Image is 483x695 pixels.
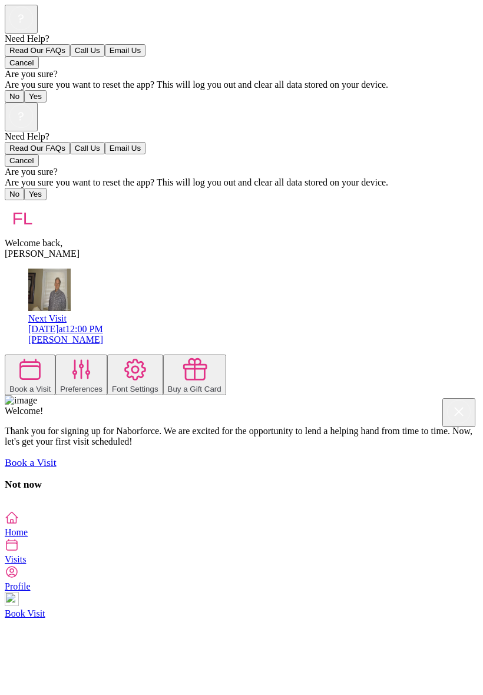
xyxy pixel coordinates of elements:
[5,44,70,57] button: Read Our FAQs
[5,131,478,142] div: Need Help?
[28,324,478,335] div: [DATE] at 12:00 PM
[5,426,478,447] p: Thank you for signing up for Naborforce. We are excited for the opportunity to lend a helping han...
[163,355,226,395] button: Buy a Gift Card
[5,249,478,259] div: [PERSON_NAME]
[5,177,478,188] div: Are you sure you want to reset the app? This will log you out and clear all data stored on your d...
[112,385,158,393] div: Font Settings
[5,395,37,406] img: image
[5,90,24,102] button: No
[24,188,47,200] button: Yes
[5,188,24,200] button: No
[5,57,39,69] button: Cancel
[60,385,102,393] div: Preferences
[5,608,45,618] span: Book Visit
[107,355,163,395] button: Font Settings
[5,511,478,537] a: Home
[9,385,51,393] div: Book a Visit
[5,581,31,591] span: Profile
[24,90,47,102] button: Yes
[5,80,478,90] div: Are you sure you want to reset the app? This will log you out and clear all data stored on your d...
[28,303,478,345] a: avatarNext Visit[DATE]at12:00 PM[PERSON_NAME]
[5,527,28,537] span: Home
[5,554,26,564] span: Visits
[70,142,105,154] button: Call Us
[5,142,70,154] button: Read Our FAQs
[5,34,478,44] div: Need Help?
[5,238,478,249] div: Welcome back,
[168,385,221,393] div: Buy a Gift Card
[105,142,145,154] button: Email Us
[5,69,478,80] div: Are you sure?
[105,44,145,57] button: Email Us
[5,592,478,618] a: Book Visit
[5,478,42,490] a: Not now
[70,44,105,57] button: Call Us
[5,565,478,591] a: Profile
[5,200,40,236] img: avatar
[5,167,478,177] div: Are you sure?
[5,154,39,167] button: Cancel
[28,269,71,311] img: avatar
[5,538,478,564] a: Visits
[5,355,55,395] button: Book a Visit
[55,355,107,395] button: Preferences
[28,313,478,324] div: Next Visit
[5,456,57,468] a: Book a Visit
[5,406,478,416] div: Welcome!
[28,303,71,313] a: avatar
[28,335,478,345] div: [PERSON_NAME]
